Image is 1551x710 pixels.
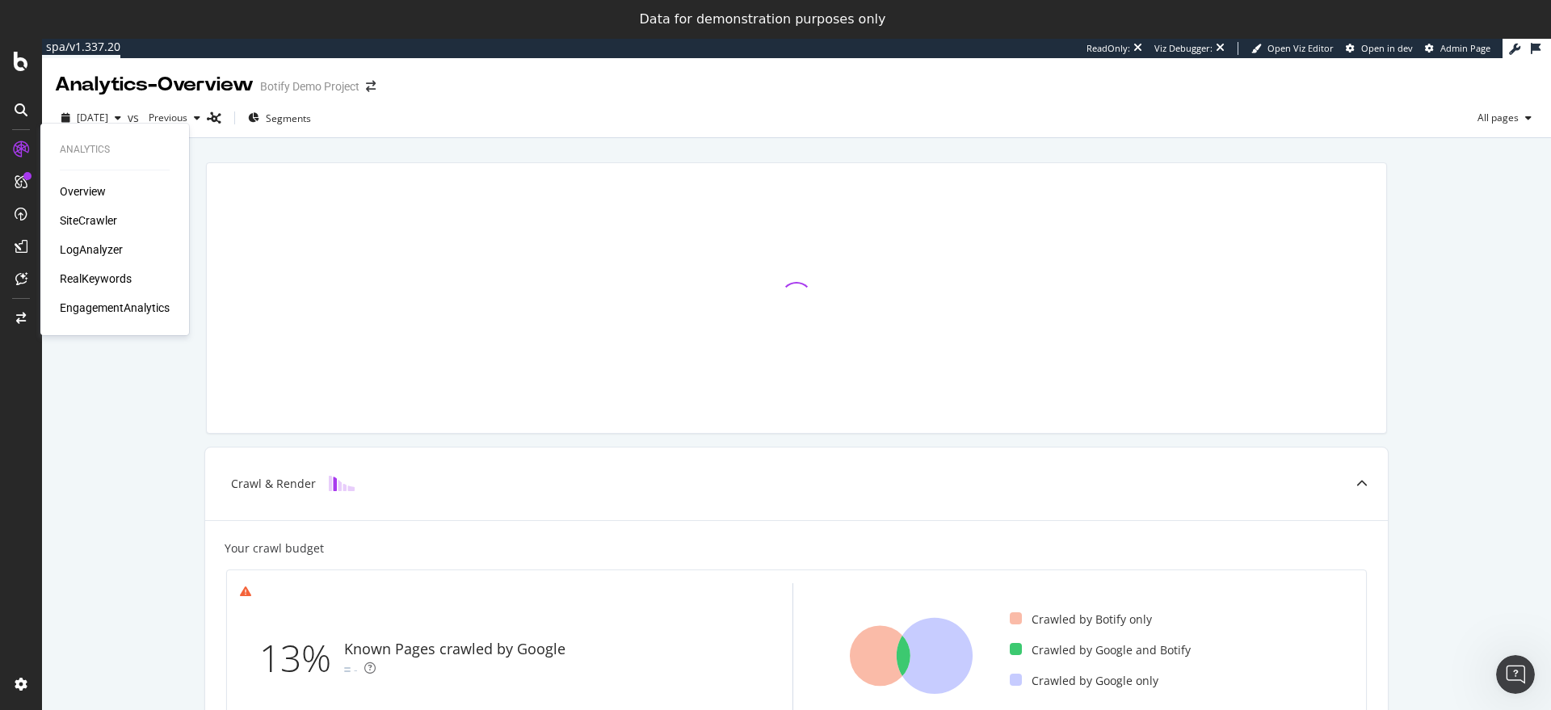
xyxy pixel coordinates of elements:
div: Known Pages crawled by Google [344,639,565,660]
a: Open Viz Editor [1251,42,1334,55]
span: Segments [266,111,311,125]
div: Your crawl budget [225,540,324,557]
span: Admin Page [1440,42,1490,54]
a: LogAnalyzer [60,242,123,258]
span: 2025 Sep. 6th [77,111,108,124]
a: Admin Page [1425,42,1490,55]
div: Viz Debugger: [1154,42,1213,55]
div: Crawled by Botify only [1010,611,1152,628]
div: Crawled by Google only [1010,673,1158,689]
span: All pages [1471,111,1519,124]
span: Open Viz Editor [1267,42,1334,54]
div: Botify Demo Project [260,78,359,95]
a: EngagementAnalytics [60,300,170,316]
div: Crawled by Google and Botify [1010,642,1191,658]
span: Previous [142,111,187,124]
div: spa/v1.337.20 [42,39,120,55]
div: Analytics - Overview [55,71,254,99]
div: Data for demonstration purposes only [640,11,886,27]
button: Segments [242,105,317,131]
a: spa/v1.337.20 [42,39,120,58]
a: SiteCrawler [60,212,117,229]
div: - [354,662,358,678]
div: ReadOnly: [1087,42,1130,55]
img: Equal [344,667,351,672]
a: Open in dev [1346,42,1413,55]
span: Open in dev [1361,42,1413,54]
div: Crawl & Render [231,476,316,492]
button: [DATE] [55,105,128,131]
button: Previous [142,105,207,131]
div: Analytics [60,143,170,157]
iframe: Intercom live chat [1496,655,1535,694]
a: Overview [60,183,106,200]
button: All pages [1471,105,1538,131]
div: 13% [259,632,344,685]
span: vs [128,110,142,126]
img: block-icon [329,476,355,491]
div: arrow-right-arrow-left [366,81,376,92]
a: RealKeywords [60,271,132,287]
